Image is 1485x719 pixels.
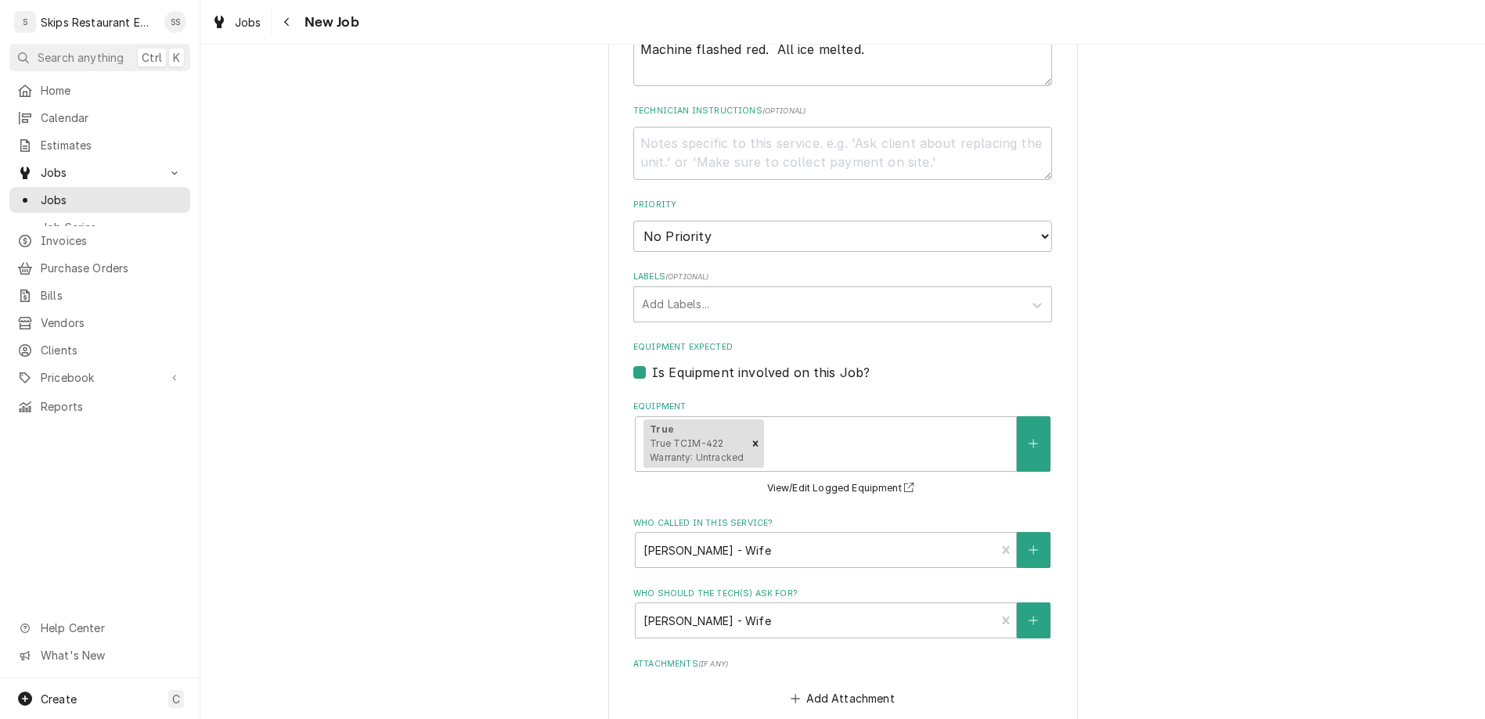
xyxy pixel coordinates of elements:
[633,105,1052,117] label: Technician Instructions
[172,691,180,707] span: C
[633,658,1052,670] label: Attachments
[9,77,190,103] a: Home
[633,33,1052,86] textarea: Machine flashed red. All ice melted.
[633,401,1052,413] label: Equipment
[41,82,182,99] span: Home
[41,620,181,636] span: Help Center
[9,132,190,158] a: Estimates
[41,342,182,358] span: Clients
[633,105,1052,179] div: Technician Instructions
[633,271,1052,283] label: Labels
[9,642,190,668] a: Go to What's New
[275,9,300,34] button: Navigate back
[9,160,190,185] a: Go to Jobs
[9,282,190,308] a: Bills
[14,11,36,33] div: S
[41,369,159,386] span: Pricebook
[650,423,674,435] strong: True
[41,647,181,663] span: What's New
[164,11,186,33] div: SS
[633,588,1052,600] label: Who should the tech(s) ask for?
[173,49,180,66] span: K
[633,341,1052,381] div: Equipment Expected
[205,9,268,35] a: Jobs
[41,232,182,249] span: Invoices
[1017,602,1050,638] button: Create New Contact
[41,315,182,331] span: Vendors
[41,192,182,208] span: Jobs
[9,394,190,419] a: Reports
[41,398,182,415] span: Reports
[633,401,1052,498] div: Equipment
[9,214,190,240] a: Job Series
[633,588,1052,638] div: Who should the tech(s) ask for?
[41,14,156,31] div: Skips Restaurant Equipment
[1029,615,1038,626] svg: Create New Contact
[9,615,190,641] a: Go to Help Center
[633,658,1052,710] div: Attachments
[9,105,190,131] a: Calendar
[300,12,359,33] span: New Job
[41,164,159,181] span: Jobs
[9,310,190,336] a: Vendors
[633,517,1052,568] div: Who called in this service?
[1017,416,1050,472] button: Create New Equipment
[633,341,1052,354] label: Equipment Expected
[665,272,709,281] span: ( optional )
[788,688,898,710] button: Add Attachment
[9,255,190,281] a: Purchase Orders
[41,287,182,304] span: Bills
[9,187,190,213] a: Jobs
[633,271,1052,322] div: Labels
[9,337,190,363] a: Clients
[747,419,764,468] div: Remove [object Object]
[633,199,1052,251] div: Priority
[652,363,870,382] label: Is Equipment involved on this Job?
[235,14,261,31] span: Jobs
[765,479,921,498] button: View/Edit Logged Equipment
[9,44,190,71] button: Search anythingCtrlK
[9,365,190,390] a: Go to Pricebook
[650,437,744,463] span: True TCIM-422 Warranty: Untracked
[1017,532,1050,568] button: Create New Contact
[41,260,182,276] span: Purchase Orders
[41,137,182,153] span: Estimates
[1029,545,1038,555] svg: Create New Contact
[164,11,186,33] div: Shan Skipper's Avatar
[9,228,190,253] a: Invoices
[633,199,1052,211] label: Priority
[38,49,124,66] span: Search anything
[633,517,1052,530] label: Who called in this service?
[1029,438,1038,449] svg: Create New Equipment
[41,110,182,126] span: Calendar
[41,219,182,235] span: Job Series
[762,106,806,115] span: ( optional )
[698,660,728,668] span: ( if any )
[142,49,162,66] span: Ctrl
[633,12,1052,86] div: Reason For Call
[41,692,77,706] span: Create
